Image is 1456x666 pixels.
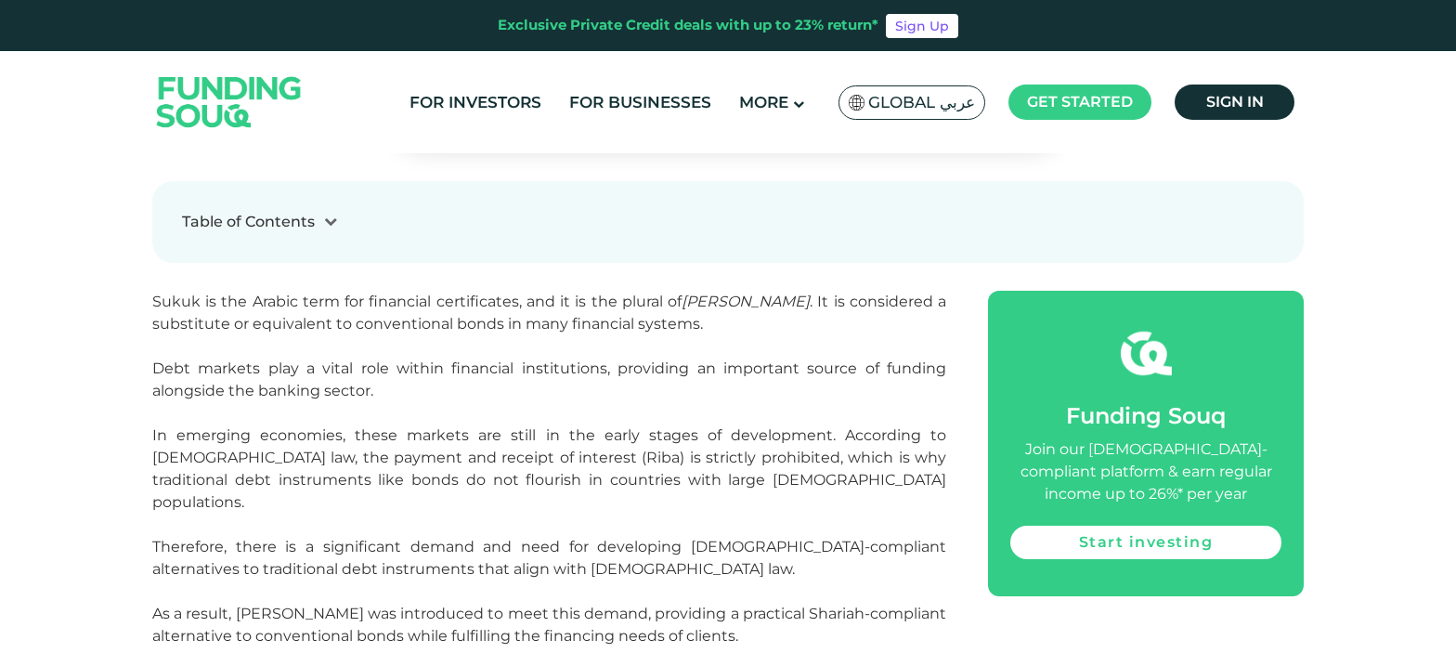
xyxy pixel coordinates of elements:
span: Get started [1027,93,1133,111]
a: Sign in [1175,85,1294,120]
span: More [739,93,788,111]
span: Funding Souq [1066,402,1226,429]
span: Debt markets play a vital role within financial institutions, providing an important source of fu... [152,359,946,399]
img: SA Flag [849,95,865,111]
span: In emerging economies, these markets are still in the early stages of development. According to [... [152,426,946,511]
span: Sukuk is the Arabic term for financial certificates, and it is the plural of . It is considered a... [152,293,946,333]
em: [PERSON_NAME] [682,293,810,310]
a: For Investors [405,87,546,118]
span: Global عربي [868,92,975,113]
img: Logo [138,55,320,149]
div: Exclusive Private Credit deals with up to 23% return* [498,15,878,36]
div: Join our [DEMOGRAPHIC_DATA]-compliant platform & earn regular income up to 26%* per year [1010,438,1281,505]
img: fsicon [1121,328,1172,379]
span: Therefore, there is a significant demand and need for developing [DEMOGRAPHIC_DATA]-compliant alt... [152,538,946,578]
a: For Businesses [565,87,716,118]
div: Table of Contents [182,211,315,233]
span: Sign in [1206,93,1264,111]
a: Sign Up [886,14,958,38]
a: Start investing [1010,526,1281,559]
span: As a result, [PERSON_NAME] was introduced to meet this demand, providing a practical Shariah-comp... [152,605,946,645]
